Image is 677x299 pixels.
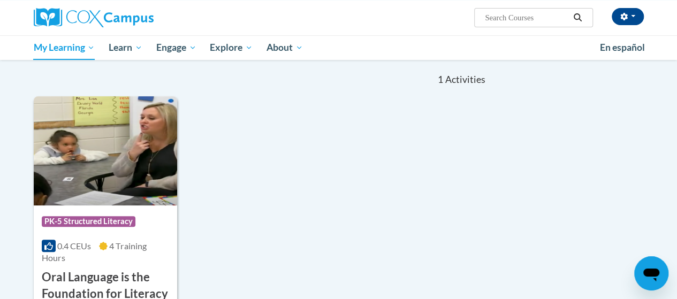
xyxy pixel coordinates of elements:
a: Cox Campus [34,8,226,27]
span: My Learning [33,41,95,54]
a: My Learning [27,35,102,60]
button: Search [569,11,585,24]
a: About [260,35,310,60]
span: Engage [156,41,196,54]
div: Main menu [26,35,652,60]
span: Learn [109,41,142,54]
span: Activities [445,74,485,86]
span: Explore [210,41,253,54]
a: Learn [102,35,149,60]
span: En español [600,42,645,53]
span: 1 [438,74,443,86]
span: PK-5 Structured Literacy [42,216,135,227]
iframe: Button to launch messaging window [634,256,668,290]
a: Engage [149,35,203,60]
button: Account Settings [612,8,644,25]
img: Course Logo [34,96,177,205]
input: Search Courses [484,11,569,24]
img: Cox Campus [34,8,154,27]
span: 0.4 CEUs [57,241,91,251]
span: About [267,41,303,54]
a: Explore [203,35,260,60]
span: 4 Training Hours [42,241,147,263]
a: En español [593,36,652,59]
